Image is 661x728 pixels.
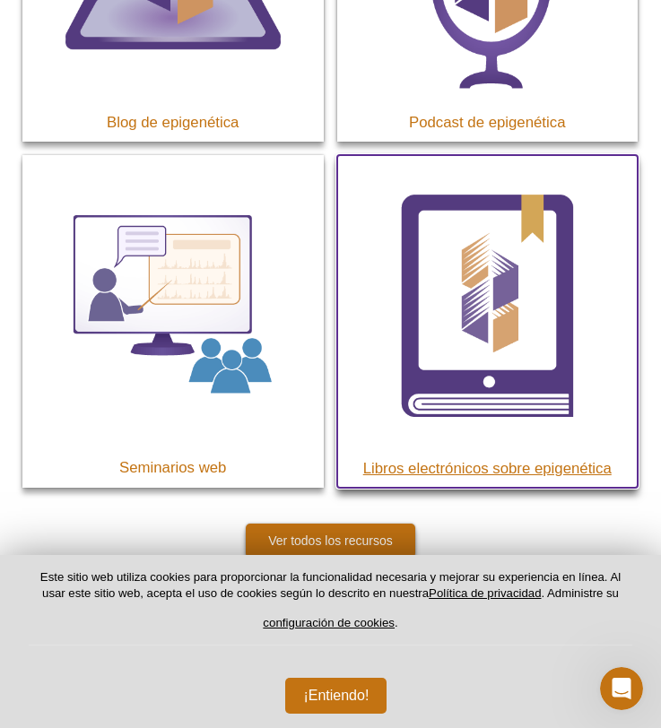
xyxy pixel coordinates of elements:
a: Seminarios web [22,155,324,487]
a: Ver todos los recursos [246,524,415,558]
a: Política de privacidad [429,586,541,600]
button: ¡Entiendo! [285,678,387,714]
font: Seminarios web [119,459,226,476]
font: . [395,616,398,629]
font: ¡Entiendo! [303,688,369,703]
font: Ver todos los recursos [268,533,393,548]
font: Podcast de epigenética [409,114,565,131]
font: Libros electrónicos sobre epigenética [363,460,612,477]
img: Seminarios web [22,155,324,455]
font: Este sitio web utiliza cookies para proporcionar la funcionalidad necesaria y mejorar su experien... [40,570,621,600]
font: Blog de epigenética [107,114,239,131]
button: configuración de cookies [263,616,395,629]
img: Libros electrónicos sobre epigenética [337,155,639,456]
iframe: Chat en vivo de Intercom [600,667,643,710]
font: . Administre su [541,586,618,600]
a: Libros electrónicos sobre epigenética [337,155,639,487]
